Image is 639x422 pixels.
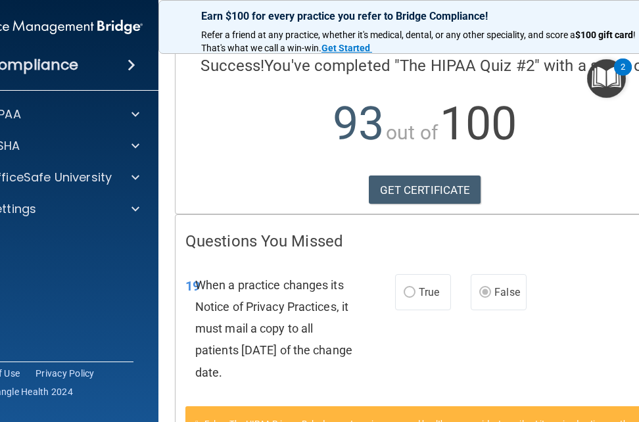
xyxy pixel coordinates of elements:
input: False [479,288,491,298]
div: 2 [621,67,625,84]
span: 100 [440,97,517,151]
span: 19 [185,278,200,294]
span: ! That's what we call a win-win. [201,30,638,53]
a: GET CERTIFICATE [369,176,481,204]
button: Open Resource Center, 2 new notifications [587,59,626,98]
strong: Get Started [321,43,370,53]
span: True [419,286,439,298]
span: False [494,286,520,298]
input: True [404,288,415,298]
span: Success! [201,57,264,75]
span: 93 [333,97,384,151]
a: Get Started [321,43,372,53]
span: out of [386,121,438,144]
strong: $100 gift card [575,30,633,40]
span: Refer a friend at any practice, whether it's medical, dental, or any other speciality, and score a [201,30,575,40]
a: Privacy Policy [35,367,95,380]
span: The HIPAA Quiz #2 [400,57,534,75]
span: When a practice changes its Notice of Privacy Practices, it must mail a copy to all patients [DAT... [195,278,352,379]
